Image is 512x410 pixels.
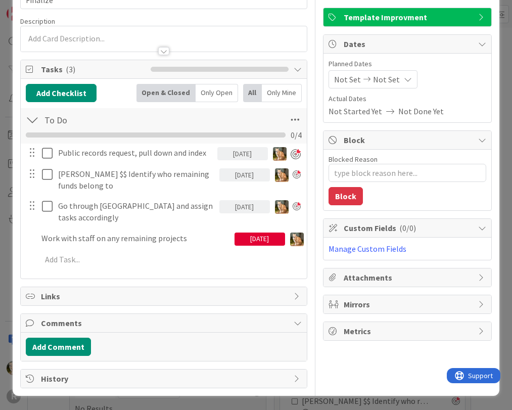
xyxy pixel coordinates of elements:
div: [DATE] [217,147,268,160]
div: Only Open [196,84,238,102]
span: Actual Dates [329,94,486,104]
span: Comments [41,317,288,329]
div: [DATE] [219,200,270,213]
img: SB [275,168,289,182]
a: Manage Custom Fields [329,244,406,254]
span: Not Set [334,73,361,85]
button: Add Checklist [26,84,97,102]
button: Block [329,187,363,205]
div: Only Mine [262,84,302,102]
span: Template Improvment [344,11,473,23]
p: Go through [GEOGRAPHIC_DATA] and assign tasks accordingly [58,200,215,223]
span: Not Set [373,73,400,85]
span: Support [21,2,46,14]
img: SB [290,233,304,246]
span: Description [20,17,55,26]
span: Not Done Yet [398,105,444,117]
div: Open & Closed [136,84,196,102]
span: Block [344,134,473,146]
span: Planned Dates [329,59,486,69]
button: Add Comment [26,338,91,356]
span: ( 0/0 ) [399,223,416,233]
p: Work with staff on any remaining projects [41,233,230,244]
span: Links [41,290,288,302]
img: SB [275,200,289,214]
span: Metrics [344,325,473,337]
p: Public records request, pull down and index [58,147,213,159]
div: [DATE] [235,233,285,246]
input: Add Checklist... [41,111,222,129]
img: SB [273,147,287,161]
span: ( 3 ) [66,64,75,74]
span: Dates [344,38,473,50]
div: All [243,84,262,102]
span: History [41,373,288,385]
span: Custom Fields [344,222,473,234]
span: Not Started Yet [329,105,382,117]
p: [PERSON_NAME] $$ Identify who remaining funds belong to [58,168,215,191]
span: Tasks [41,63,146,75]
span: Attachments [344,271,473,284]
div: [DATE] [219,168,270,181]
span: Mirrors [344,298,473,310]
label: Blocked Reason [329,155,378,164]
span: 0 / 4 [291,129,302,141]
